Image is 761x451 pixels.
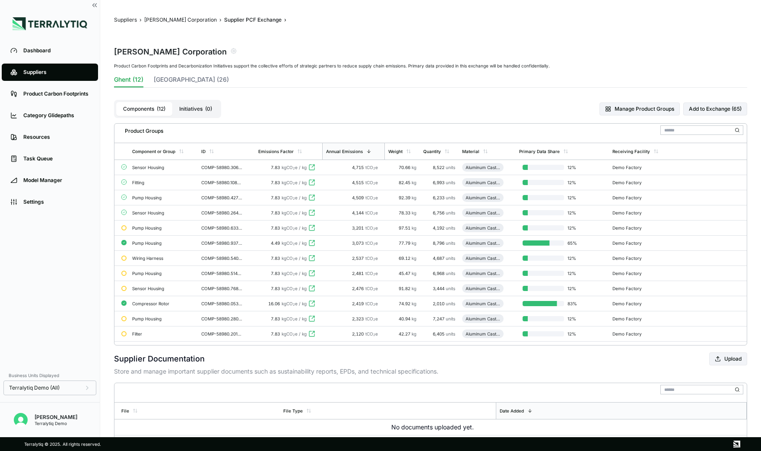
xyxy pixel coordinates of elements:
span: 2,481 [352,271,365,276]
div: Fitting [132,180,194,185]
button: Upload [709,352,747,365]
span: ( 12 ) [157,106,165,112]
sub: 2 [373,212,375,216]
div: Product Carbon Footprints [23,90,89,97]
span: 2,419 [352,301,365,306]
span: units [446,271,455,276]
span: 74.92 [399,301,412,306]
span: kg [412,331,416,336]
sub: 2 [293,257,295,261]
sub: 2 [293,212,295,216]
span: 91.82 [399,286,412,291]
div: Demo Factory [612,316,654,321]
div: Product Groups [118,124,163,134]
span: units [446,165,455,170]
span: units [446,331,455,336]
span: kgCO e / kg [282,301,307,306]
button: Components(12) [116,102,172,116]
span: 7.83 [271,271,280,276]
div: [PERSON_NAME] [35,414,77,421]
span: 12 % [564,286,592,291]
span: kgCO e / kg [282,286,307,291]
div: Aluminum Casting (Machined) [466,180,500,185]
div: COMP-58980.306570178619543 [201,165,243,170]
span: 12 % [564,165,592,170]
span: 7.83 [271,256,280,261]
sub: 2 [373,242,375,246]
span: tCO e [365,271,378,276]
span: 4,144 [352,210,365,215]
button: Manage Product Groups [599,102,680,115]
sub: 2 [373,197,375,201]
div: Resources [23,134,89,141]
sub: 2 [373,166,375,170]
span: units [446,180,455,185]
span: 12 % [564,210,592,215]
span: 65 % [564,240,592,246]
div: Aluminum Casting (Machined) [466,210,500,215]
sub: 2 [293,182,295,186]
span: tCO e [365,195,378,200]
div: Aluminum Casting (Machined) [466,316,500,321]
div: Product Carbon Footprints and Decarbonization Initiatives support the collective efforts of strat... [114,63,747,68]
span: tCO e [365,165,378,170]
button: Supplier PCF Exchange [224,16,282,23]
span: 7.83 [271,210,280,215]
span: 16.06 [268,301,280,306]
span: kg [412,210,416,215]
span: kg [412,180,416,185]
span: 2,120 [352,331,365,336]
span: 3,444 [433,286,446,291]
div: Sensor Housing [132,165,194,170]
div: COMP-58980.768113877808833 [201,286,243,291]
div: Date Added [500,408,524,413]
div: Suppliers [23,69,89,76]
span: units [446,316,455,321]
div: ID [201,149,206,154]
span: 2,010 [433,301,446,306]
span: kg [412,256,416,261]
span: 7.83 [271,180,280,185]
div: Primary Data Share [519,149,560,154]
span: kgCO e / kg [282,331,307,336]
div: Quantity [423,149,441,154]
span: 12 % [564,256,592,261]
div: [PERSON_NAME] Corporation [114,45,227,57]
div: Aluminum Casting (Machined) [466,195,500,200]
sub: 2 [293,197,295,201]
span: 40.94 [399,316,412,321]
span: 78.33 [399,210,412,215]
span: 4,509 [352,195,365,200]
span: 69.12 [399,256,412,261]
span: ( 0 ) [205,106,212,112]
div: Component or Group [132,149,175,154]
div: COMP-58980.053789788637654 [201,301,243,306]
div: Demo Factory [612,165,654,170]
div: Pump Housing [132,195,194,200]
span: 4,687 [433,256,446,261]
button: [GEOGRAPHIC_DATA] (26) [154,75,229,87]
span: › [284,16,286,23]
div: Demo Factory [612,271,654,276]
span: 6,993 [433,180,446,185]
div: COMP-58980.201262131293363 [201,331,243,336]
span: › [140,16,142,23]
div: Aluminum Casting (Machined) [466,271,500,276]
sub: 2 [373,318,375,322]
div: Aluminum Casting (Machined) [466,331,500,336]
span: kg [412,240,416,246]
sub: 2 [373,333,375,337]
span: 8,522 [433,165,446,170]
span: 7.83 [271,286,280,291]
span: kg [412,316,416,321]
span: 7.83 [271,316,280,321]
span: 7.83 [271,195,280,200]
span: 6,233 [433,195,446,200]
span: units [446,256,455,261]
sub: 2 [373,182,375,186]
div: Sensor Housing [132,210,194,215]
span: 12 % [564,180,592,185]
button: Open user button [10,409,31,430]
div: Filter [132,331,194,336]
div: Emissions Factor [258,149,294,154]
